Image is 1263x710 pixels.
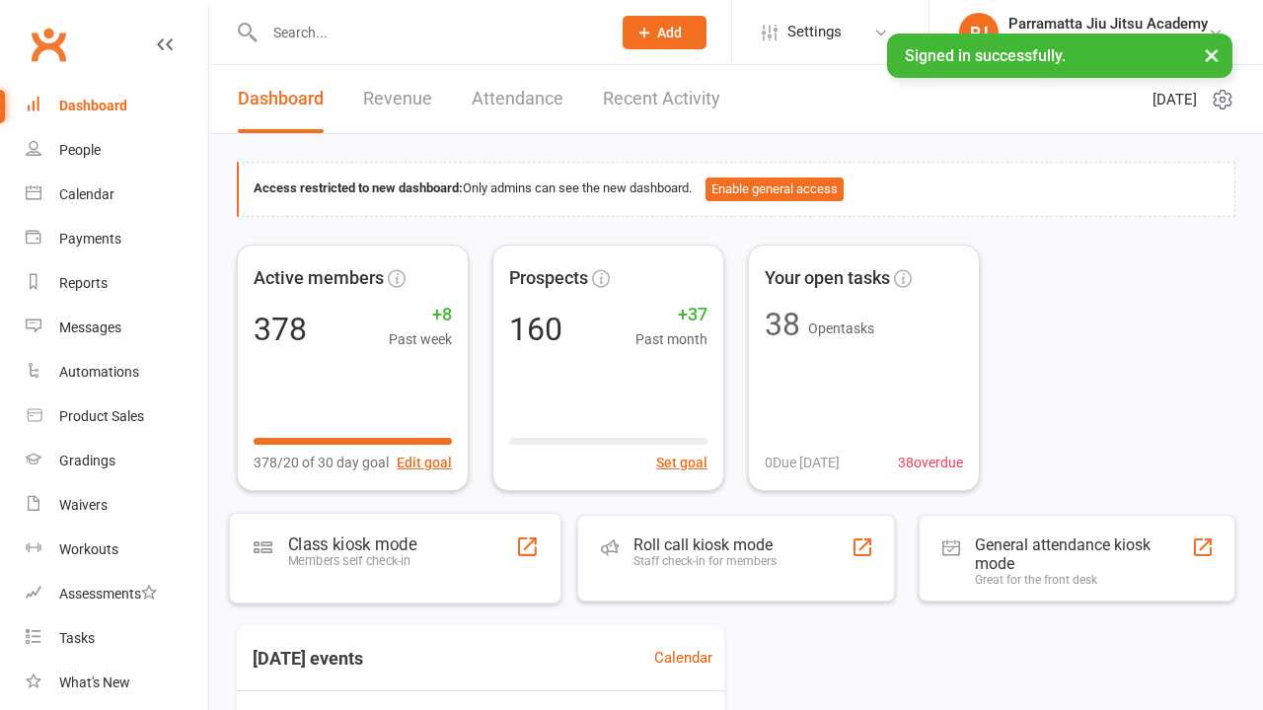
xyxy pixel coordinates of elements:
[59,586,157,602] div: Assessments
[1152,88,1197,111] span: [DATE]
[26,439,208,483] a: Gradings
[59,497,108,513] div: Waivers
[635,328,707,350] span: Past month
[654,646,712,670] a: Calendar
[389,301,452,329] span: +8
[363,65,432,133] a: Revenue
[26,394,208,439] a: Product Sales
[975,535,1192,573] div: General attendance kiosk mode
[472,65,563,133] a: Attendance
[59,186,114,202] div: Calendar
[633,554,777,568] div: Staff check-in for members
[254,264,384,293] span: Active members
[26,84,208,128] a: Dashboard
[288,553,416,568] div: Members self check-in
[975,573,1192,587] div: Great for the front desk
[623,16,706,49] button: Add
[26,217,208,261] a: Payments
[1008,33,1208,50] div: Parramatta Jiu Jitsu Academy
[509,314,562,345] div: 160
[254,180,463,195] strong: Access restricted to new dashboard:
[808,320,874,336] span: Open tasks
[288,533,416,553] div: Class kiosk mode
[237,641,379,676] h3: [DATE] events
[787,10,842,54] span: Settings
[59,319,121,335] div: Messages
[959,13,999,52] div: PJ
[59,541,118,557] div: Workouts
[24,20,73,69] a: Clubworx
[1008,15,1208,33] div: Parramatta Jiu Jitsu Academy
[905,46,1066,65] span: Signed in successfully.
[397,452,452,473] button: Edit goal
[765,452,840,473] span: 0 Due [DATE]
[59,630,95,646] div: Tasks
[656,452,707,473] button: Set goal
[509,264,588,293] span: Prospects
[59,275,108,291] div: Reports
[59,98,127,113] div: Dashboard
[59,453,115,468] div: Gradings
[603,65,720,133] a: Recent Activity
[26,616,208,661] a: Tasks
[254,177,1220,201] div: Only admins can see the new dashboard.
[26,572,208,616] a: Assessments
[706,177,844,201] button: Enable general access
[765,309,800,340] div: 38
[26,173,208,217] a: Calendar
[59,364,139,380] div: Automations
[633,535,777,554] div: Roll call kiosk mode
[254,452,389,473] span: 378/20 of 30 day goal
[26,261,208,306] a: Reports
[254,314,307,345] div: 378
[26,661,208,705] a: What's New
[765,264,890,293] span: Your open tasks
[389,328,452,350] span: Past week
[898,452,963,473] span: 38 overdue
[59,231,121,247] div: Payments
[59,674,130,690] div: What's New
[26,306,208,350] a: Messages
[26,350,208,394] a: Automations
[635,301,707,329] span: +37
[26,528,208,572] a: Workouts
[657,25,682,40] span: Add
[59,408,144,424] div: Product Sales
[26,483,208,528] a: Waivers
[259,19,597,46] input: Search...
[59,142,101,158] div: People
[1194,34,1229,76] button: ×
[26,128,208,173] a: People
[238,65,324,133] a: Dashboard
